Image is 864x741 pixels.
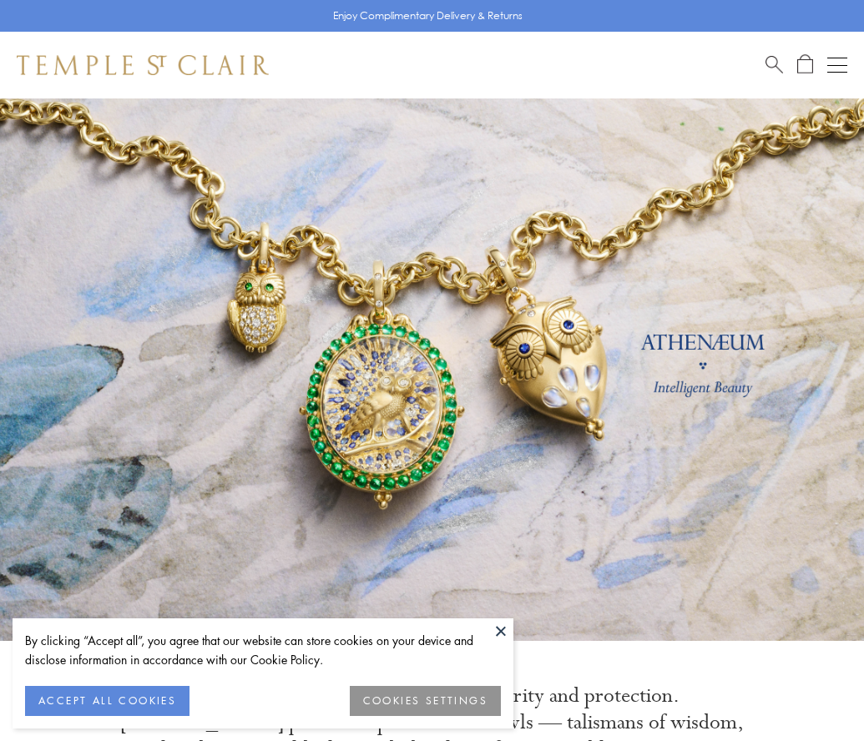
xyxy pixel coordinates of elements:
[827,55,847,75] button: Open navigation
[350,686,501,716] button: COOKIES SETTINGS
[25,686,189,716] button: ACCEPT ALL COOKIES
[333,8,523,24] p: Enjoy Complimentary Delivery & Returns
[797,54,813,75] a: Open Shopping Bag
[765,54,783,75] a: Search
[17,55,269,75] img: Temple St. Clair
[25,631,501,669] div: By clicking “Accept all”, you agree that our website can store cookies on your device and disclos...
